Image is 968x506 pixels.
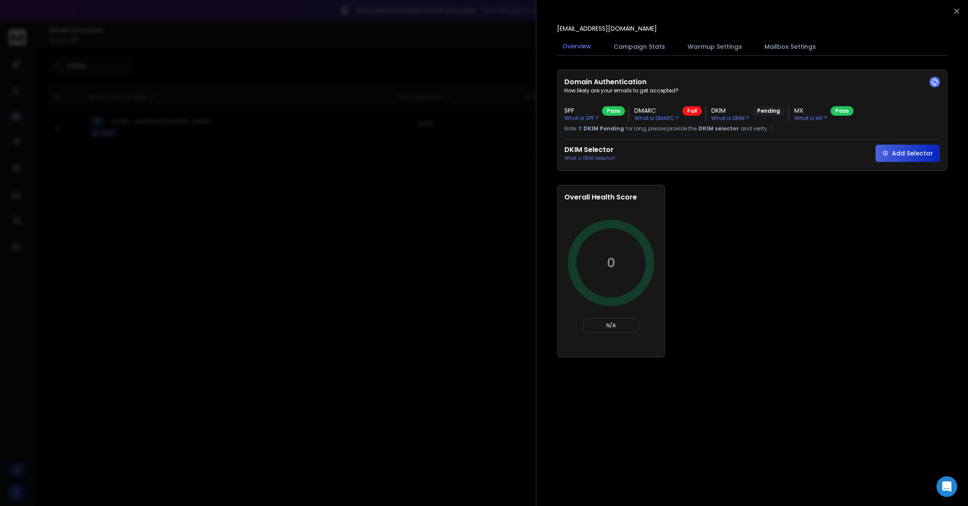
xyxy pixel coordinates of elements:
button: Add Selector [876,145,940,162]
p: N/A [587,322,635,329]
h2: DKIM Selector [564,145,615,155]
h2: Overall Health Score [564,192,658,202]
h3: DMARC [634,106,679,115]
span: DKIM Pending [583,125,624,132]
button: Campaign Stats [608,37,670,56]
p: How likely are your emails to get accepted? [564,87,940,94]
p: What is DKIM ? [711,115,749,122]
div: Fail [682,106,702,116]
p: What is SPF ? [564,115,599,122]
p: [EMAIL_ADDRESS][DOMAIN_NAME] [557,24,657,33]
div: Pass [831,106,853,116]
div: Pending [752,106,785,116]
h3: SPF [564,106,599,115]
p: What is MX ? [794,115,827,122]
h2: Domain Authentication [564,77,940,87]
p: What is DKIM Selector? [564,155,615,161]
h3: DKIM [711,106,749,115]
span: DKIM selector [698,125,739,132]
p: Note: If for long, please provide the and verify. [564,125,940,132]
div: Open Intercom Messenger [936,476,957,497]
h3: MX [794,106,827,115]
p: 0 [607,255,615,271]
button: Warmup Settings [682,37,747,56]
p: What is DMARC ? [634,115,679,122]
div: Pass [602,106,625,116]
button: Mailbox Settings [759,37,821,56]
button: Overview [557,37,596,57]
